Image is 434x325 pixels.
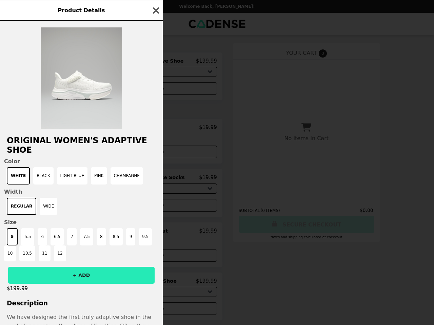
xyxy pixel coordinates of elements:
button: Champagne [111,167,143,185]
span: Size [4,219,159,225]
button: 9 [126,228,136,245]
button: + ADD [8,267,155,284]
span: Product Details [58,7,105,14]
button: 5 [7,228,18,245]
span: Width [4,189,159,195]
button: 9.5 [139,228,152,245]
button: 6 [38,228,47,245]
button: Pink [91,167,107,185]
button: 6.5 [51,228,64,245]
button: 12 [54,245,66,261]
button: 8.5 [110,228,123,245]
button: 10.5 [19,245,35,261]
button: 5.5 [21,228,34,245]
button: 10 [4,245,16,261]
button: 7 [67,228,77,245]
button: 7.5 [80,228,93,245]
button: 8 [97,228,106,245]
img: White / Regular / 5 [41,27,122,129]
button: White [7,167,30,185]
button: Wide [40,198,57,215]
button: Light Blue [57,167,87,185]
span: Color [4,158,159,165]
button: 11 [39,245,51,261]
button: Black [33,167,53,185]
button: Regular [7,198,36,215]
